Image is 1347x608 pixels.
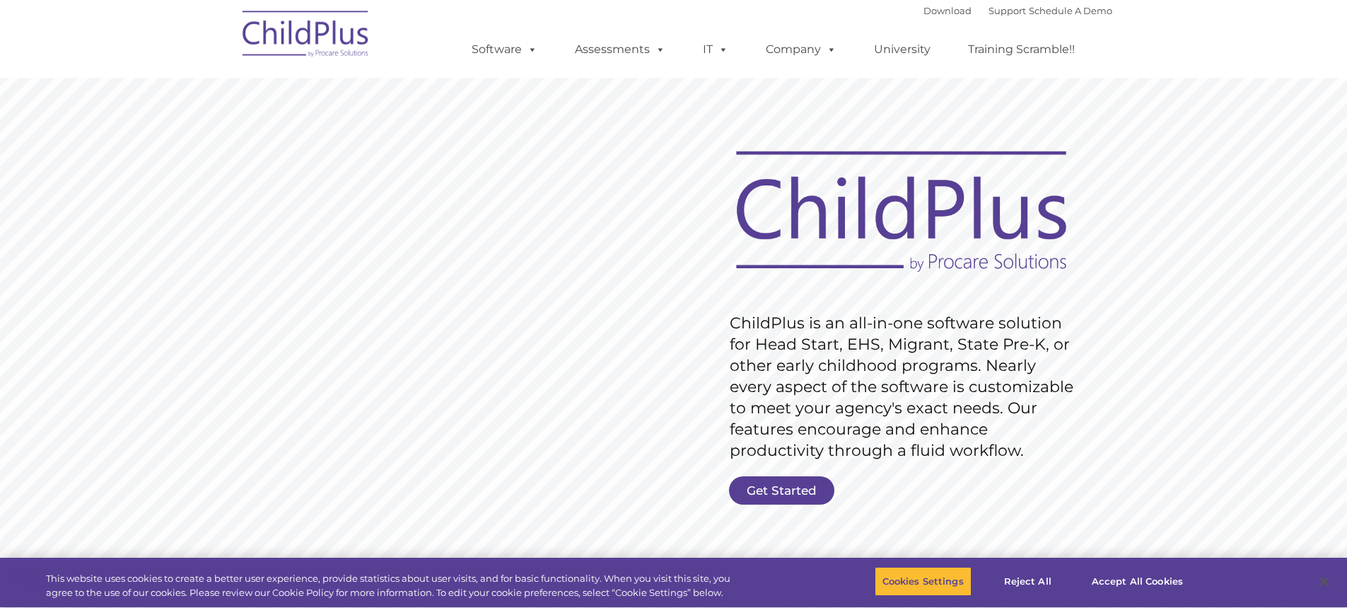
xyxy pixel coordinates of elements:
a: IT [689,35,742,64]
a: Get Started [729,476,834,505]
a: Schedule A Demo [1029,5,1112,16]
a: Software [457,35,552,64]
button: Accept All Cookies [1084,567,1191,597]
button: Close [1309,566,1340,597]
font: | [923,5,1112,16]
div: This website uses cookies to create a better user experience, provide statistics about user visit... [46,572,741,600]
a: Assessments [561,35,680,64]
rs-layer: ChildPlus is an all-in-one software solution for Head Start, EHS, Migrant, State Pre-K, or other ... [730,313,1080,461]
a: Training Scramble!! [954,35,1089,64]
button: Cookies Settings [875,567,972,597]
a: Download [923,5,972,16]
button: Reject All [984,567,1072,597]
a: University [860,35,945,64]
a: Support [989,5,1026,16]
a: Company [752,35,851,64]
img: ChildPlus by Procare Solutions [235,1,377,71]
